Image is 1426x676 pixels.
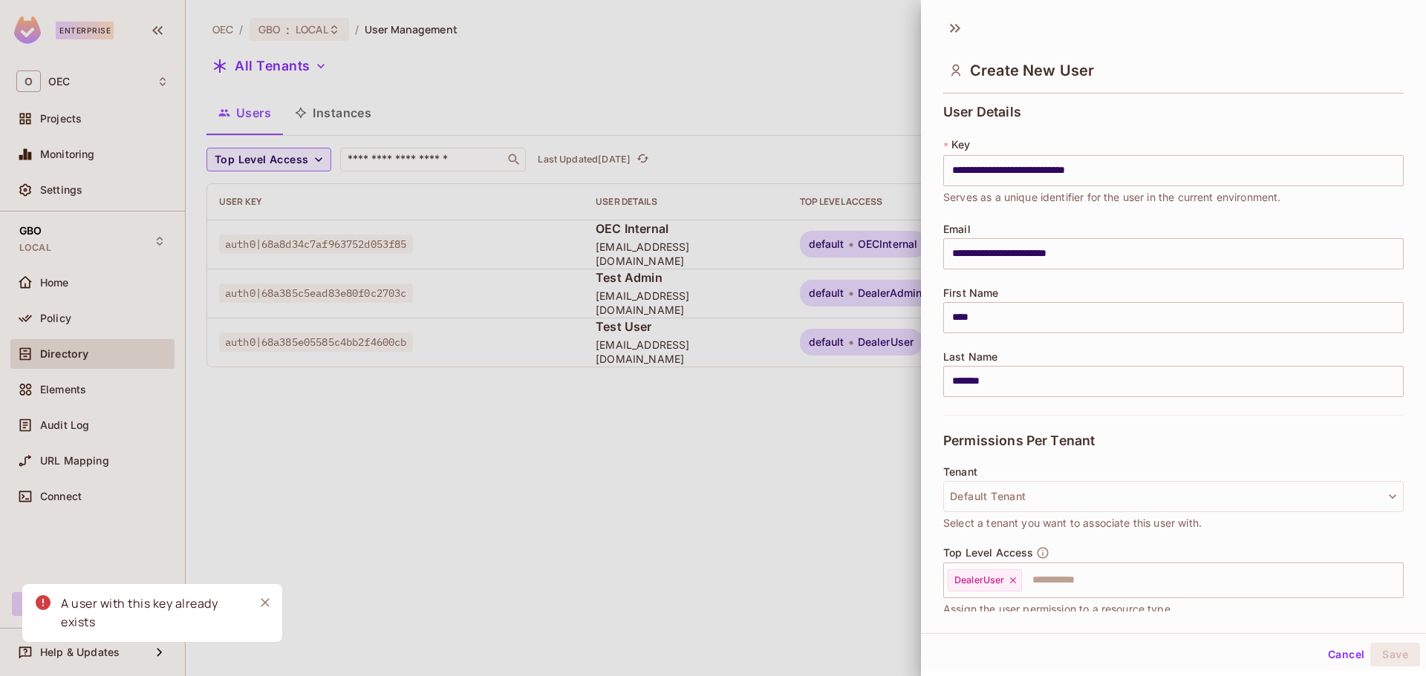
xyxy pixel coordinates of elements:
span: First Name [943,287,999,299]
span: Email [943,223,971,235]
span: Assign the user permission to a resource type [943,601,1171,617]
span: User Details [943,105,1021,119]
span: Select a tenant you want to associate this user with. [943,515,1202,531]
span: Serves as a unique identifier for the user in the current environment. [943,189,1281,206]
span: Create New User [970,62,1094,79]
span: Key [951,139,970,151]
span: Top Level Access [943,547,1033,559]
div: A user with this key already exists [61,594,242,631]
span: Tenant [943,466,977,478]
button: Close [254,591,276,614]
button: Save [1370,643,1420,666]
span: Last Name [943,351,997,363]
span: Permissions Per Tenant [943,433,1095,448]
div: DealerUser [948,569,1022,591]
button: Open [1396,578,1399,581]
button: Cancel [1322,643,1370,666]
button: Default Tenant [943,481,1404,512]
span: DealerUser [954,574,1005,586]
